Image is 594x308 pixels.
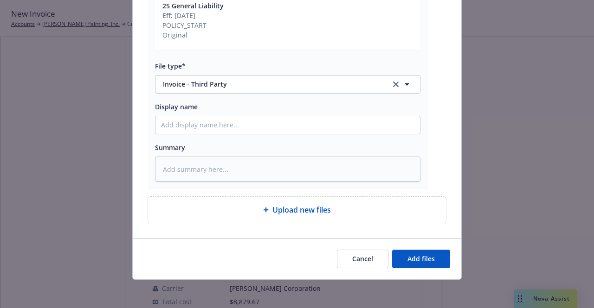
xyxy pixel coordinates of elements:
div: Upload new files [148,196,446,223]
button: Invoice - Third Partyclear selection [155,75,420,94]
button: 25 General Liability [162,1,224,11]
span: Upload new files [272,204,331,215]
button: Add files [392,250,450,268]
div: POLICY_START [162,20,224,30]
button: Cancel [337,250,388,268]
span: Summary [155,143,185,152]
div: Original [162,30,224,40]
span: File type* [155,62,186,70]
input: Add display name here... [155,116,420,134]
div: Eff: [DATE] [162,11,224,20]
span: Display name [155,102,198,111]
span: Add files [407,254,435,263]
span: Cancel [352,254,373,263]
span: Invoice - Third Party [163,79,378,89]
a: clear selection [390,79,401,90]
